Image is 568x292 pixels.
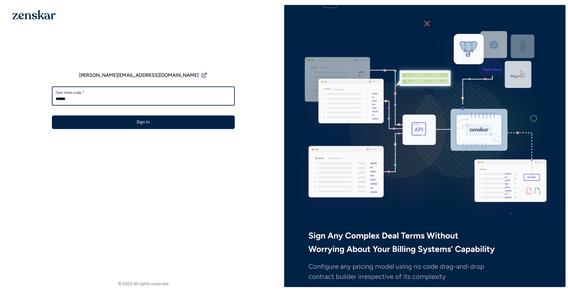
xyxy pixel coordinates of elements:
[2,281,284,287] footer: © 2023 All rights reserved
[79,72,199,79] span: [PERSON_NAME][EMAIL_ADDRESS][DOMAIN_NAME]
[12,10,56,19] img: 1OGAJ2xQqyY4LXKgY66KYq0eOWRCkrZdAb3gUhuVAqdWPZE9SRJmCz+oDMSn4zDLXe31Ii730ItAGKgCKgCCgCikA4Av8PJUP...
[56,90,231,95] label: One-time code *
[52,115,235,129] button: Sign In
